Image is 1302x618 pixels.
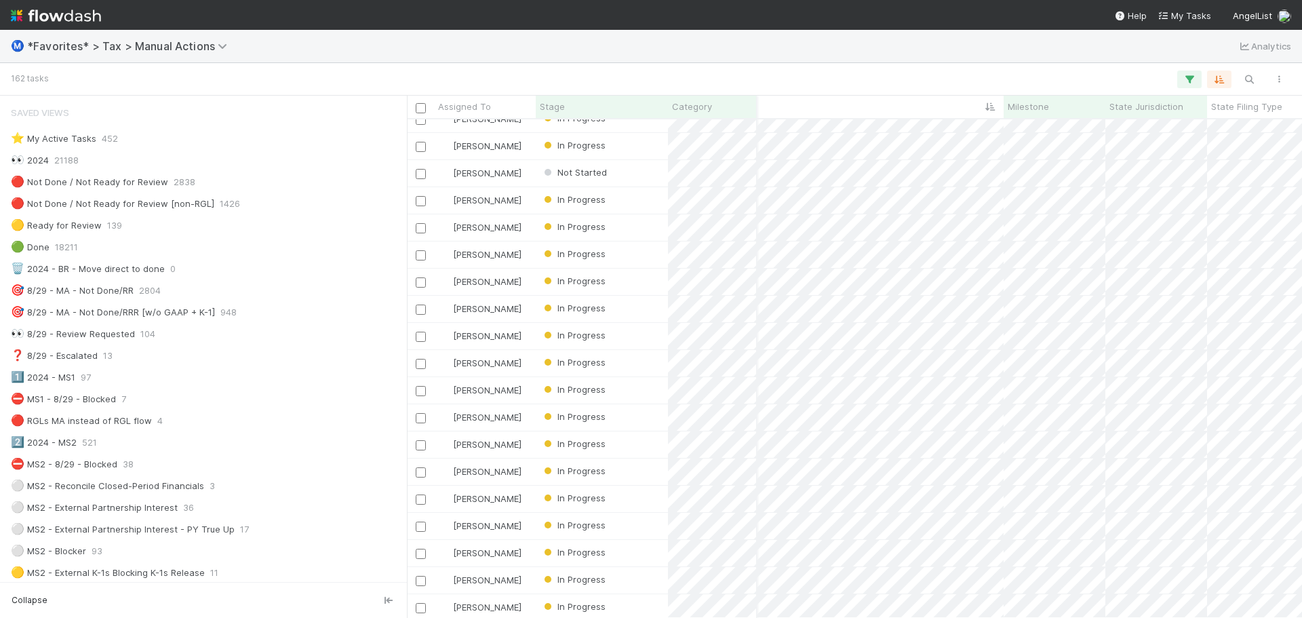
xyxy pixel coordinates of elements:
span: In Progress [541,601,606,612]
div: [PERSON_NAME] [439,519,521,533]
div: Not Done / Not Ready for Review [11,174,168,191]
span: 17 [240,521,249,538]
img: avatar_cfa6ccaa-c7d9-46b3-b608-2ec56ecf97ad.png [440,222,451,233]
div: MS2 - External K-1s Blocking K-1s Release [11,564,205,581]
span: In Progress [541,465,606,476]
div: 8/29 - MA - Not Done/RRR [w/o GAAP + K-1] [11,304,215,321]
span: ⛔ [11,458,24,469]
span: State Filing Type [1211,100,1282,113]
div: 2024 - MS2 [11,434,77,451]
span: In Progress [541,547,606,558]
input: Toggle Row Selected [416,169,426,179]
span: AngelList [1233,10,1272,21]
span: [PERSON_NAME] [453,249,521,260]
span: ❓ [11,349,24,361]
input: Toggle Row Selected [416,495,426,505]
div: [PERSON_NAME] [439,546,521,560]
img: avatar_d45d11ee-0024-4901-936f-9df0a9cc3b4e.png [440,520,451,531]
span: In Progress [541,330,606,341]
div: 8/29 - Escalated [11,347,98,364]
div: [PERSON_NAME] [439,600,521,614]
div: In Progress [541,220,606,233]
span: In Progress [541,493,606,503]
input: Toggle Row Selected [416,332,426,342]
span: [PERSON_NAME] [453,466,521,477]
span: In Progress [541,520,606,530]
div: 2024 - BR - Move direct to done [11,260,165,277]
span: 🗑️ [11,263,24,274]
span: 0 [170,260,176,277]
span: 13 [103,347,113,364]
span: 97 [81,369,91,386]
div: [PERSON_NAME] [439,302,521,315]
div: In Progress [541,383,606,396]
span: ⭐ [11,132,24,144]
span: In Progress [541,275,606,286]
div: In Progress [541,193,606,206]
span: My Tasks [1158,10,1211,21]
div: [PERSON_NAME] [439,248,521,261]
span: 🎯 [11,284,24,296]
img: avatar_d45d11ee-0024-4901-936f-9df0a9cc3b4e.png [440,466,451,477]
span: 🟡 [11,219,24,231]
div: [PERSON_NAME] [439,220,521,234]
input: Toggle Row Selected [416,549,426,559]
span: In Progress [541,140,606,151]
span: 36 [183,499,194,516]
div: [PERSON_NAME] [439,438,521,451]
div: Done [11,239,50,256]
span: 93 [92,543,102,560]
div: [PERSON_NAME] [439,410,521,424]
div: In Progress [541,464,606,478]
div: In Progress [541,274,606,288]
div: In Progress [541,328,606,342]
input: Toggle Row Selected [416,576,426,586]
span: 1️⃣ [11,371,24,383]
img: avatar_e41e7ae5-e7d9-4d8d-9f56-31b0d7a2f4fd.png [440,168,451,178]
span: 11 [210,564,218,581]
div: In Progress [541,301,606,315]
span: [PERSON_NAME] [453,520,521,531]
div: MS2 - Reconcile Closed-Period Financials [11,478,204,495]
span: Saved Views [11,99,69,126]
div: MS2 - External Partnership Interest [11,499,178,516]
span: In Progress [541,411,606,422]
small: 162 tasks [11,73,49,85]
input: Toggle Row Selected [416,440,426,450]
span: [PERSON_NAME] [453,330,521,341]
div: 8/29 - MA - Not Done/RR [11,282,134,299]
img: avatar_cfa6ccaa-c7d9-46b3-b608-2ec56ecf97ad.png [440,276,451,287]
img: logo-inverted-e16ddd16eac7371096b0.svg [11,4,101,27]
span: 🔴 [11,414,24,426]
span: 🔴 [11,176,24,187]
span: In Progress [541,357,606,368]
span: In Progress [541,574,606,585]
span: 452 [102,130,118,147]
div: [PERSON_NAME] [439,383,521,397]
span: In Progress [541,438,606,449]
span: [PERSON_NAME] [453,303,521,314]
span: [PERSON_NAME] [453,222,521,233]
span: In Progress [541,194,606,205]
div: [PERSON_NAME] [439,573,521,587]
input: Toggle Row Selected [416,305,426,315]
input: Toggle Row Selected [416,277,426,288]
input: Toggle Row Selected [416,603,426,613]
img: avatar_d45d11ee-0024-4901-936f-9df0a9cc3b4e.png [440,439,451,450]
span: In Progress [541,221,606,232]
span: ⛔ [11,393,24,404]
span: Collapse [12,594,47,606]
span: 38 [123,456,134,473]
img: avatar_cfa6ccaa-c7d9-46b3-b608-2ec56ecf97ad.png [440,249,451,260]
a: My Tasks [1158,9,1211,22]
span: In Progress [541,303,606,313]
div: Help [1114,9,1147,22]
span: In Progress [541,384,606,395]
div: MS2 - Blocker [11,543,86,560]
span: 521 [82,434,97,451]
div: [PERSON_NAME] [439,465,521,478]
div: In Progress [541,600,606,613]
span: 2838 [174,174,195,191]
div: My Active Tasks [11,130,96,147]
span: [PERSON_NAME] [453,385,521,395]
